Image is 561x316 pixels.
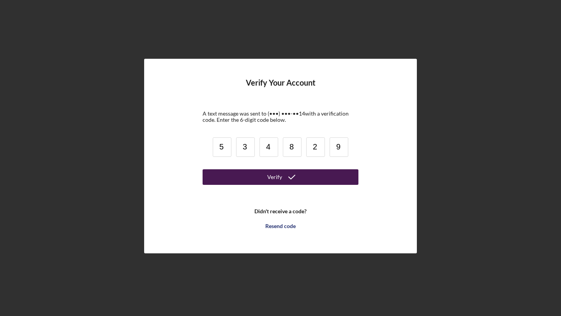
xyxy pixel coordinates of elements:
b: Didn't receive a code? [254,208,307,214]
button: Verify [203,169,358,185]
div: Resend code [265,218,296,234]
div: Verify [267,169,282,185]
div: A text message was sent to (•••) •••-•• 14 with a verification code. Enter the 6-digit code below. [203,111,358,123]
button: Resend code [203,218,358,234]
h4: Verify Your Account [246,78,316,99]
